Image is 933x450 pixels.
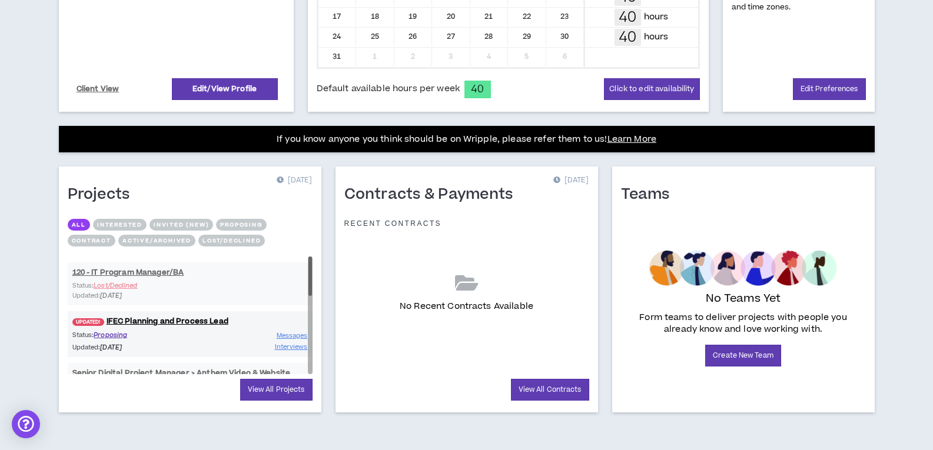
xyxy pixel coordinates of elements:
p: [DATE] [553,175,589,186]
a: UPDATED!IFEC Planning and Process Lead [68,316,313,327]
a: Create New Team [705,345,781,366]
button: Active/Archived [118,235,195,246]
span: Default available hours per week [317,82,460,95]
p: [DATE] [277,175,312,186]
button: Proposing [216,219,266,231]
button: Click to edit availability [604,78,699,100]
a: Client View [75,79,121,99]
button: All [68,219,90,231]
a: View All Contracts [511,379,589,401]
p: Status: [72,330,190,340]
p: Updated: [72,342,190,352]
button: Invited (new) [150,219,213,231]
div: Open Intercom Messenger [12,410,40,438]
a: Learn More [607,133,656,145]
span: Interviews [275,342,308,351]
a: Edit/View Profile [172,78,278,100]
img: empty [649,251,837,286]
button: Contract [68,235,115,246]
button: Interested [93,219,147,231]
a: Messages [277,330,308,341]
span: Proposing [94,331,127,339]
p: hours [644,11,669,24]
span: Messages [277,331,308,340]
a: View All Projects [240,379,313,401]
p: If you know anyone you think should be on Wripple, please refer them to us! [277,132,656,146]
a: Interviews [275,341,308,352]
h1: Teams [621,185,679,204]
span: UPDATED! [72,318,104,326]
p: No Recent Contracts Available [400,300,533,313]
p: Form teams to deliver projects with people you already know and love working with. [626,312,861,335]
h1: Projects [68,185,139,204]
p: No Teams Yet [706,291,781,307]
i: [DATE] [100,343,122,352]
a: Edit Preferences [793,78,866,100]
p: Recent Contracts [344,219,442,228]
h1: Contracts & Payments [344,185,522,204]
button: Lost/Declined [198,235,265,246]
p: hours [644,31,669,44]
